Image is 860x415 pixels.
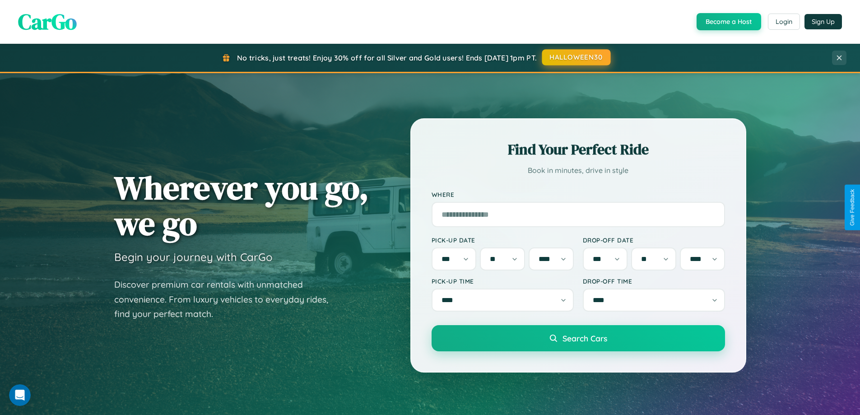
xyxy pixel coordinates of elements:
[542,49,611,65] button: HALLOWEEN30
[697,13,761,30] button: Become a Host
[804,14,842,29] button: Sign Up
[432,277,574,285] label: Pick-up Time
[237,53,537,62] span: No tricks, just treats! Enjoy 30% off for all Silver and Gold users! Ends [DATE] 1pm PT.
[9,384,31,406] iframe: Intercom live chat
[432,325,725,351] button: Search Cars
[562,333,607,343] span: Search Cars
[114,170,369,241] h1: Wherever you go, we go
[583,277,725,285] label: Drop-off Time
[18,7,77,37] span: CarGo
[114,277,340,322] p: Discover premium car rentals with unmatched convenience. From luxury vehicles to everyday rides, ...
[768,14,800,30] button: Login
[432,191,725,198] label: Where
[432,164,725,177] p: Book in minutes, drive in style
[114,250,273,264] h3: Begin your journey with CarGo
[849,189,855,226] div: Give Feedback
[432,236,574,244] label: Pick-up Date
[432,140,725,159] h2: Find Your Perfect Ride
[583,236,725,244] label: Drop-off Date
